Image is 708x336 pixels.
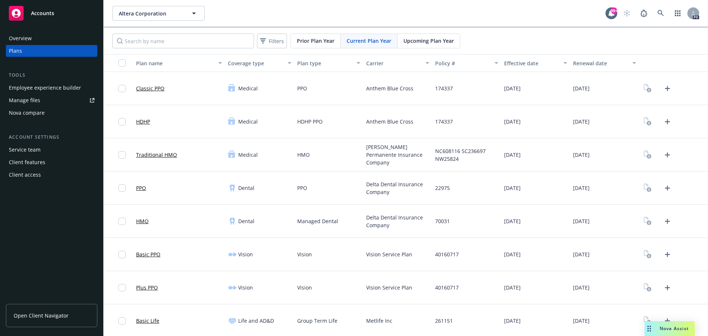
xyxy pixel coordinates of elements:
[642,116,654,128] a: View Plan Documents
[366,143,429,166] span: [PERSON_NAME] Permanente Insurance Company
[112,34,254,48] input: Search by name
[238,151,258,159] span: Medical
[297,317,337,325] span: Group Term Life
[297,250,312,258] span: Vision
[366,317,392,325] span: Metlife Inc
[133,54,225,72] button: Plan name
[645,321,695,336] button: Nova Assist
[662,249,673,260] a: Upload Plan Documents
[6,94,97,106] a: Manage files
[435,84,453,92] span: 174337
[6,72,97,79] div: Tools
[9,144,41,156] div: Service team
[118,151,126,159] input: Toggle Row Selected
[619,6,634,21] a: Start snowing
[662,215,673,227] a: Upload Plan Documents
[6,32,97,44] a: Overview
[435,147,498,163] span: NC608116 SC236697 NW25824
[238,284,253,291] span: Vision
[136,250,160,258] a: Basic PPO
[294,54,363,72] button: Plan type
[570,54,639,72] button: Renewal date
[9,156,45,168] div: Client features
[9,94,40,106] div: Manage files
[14,312,69,319] span: Open Client Navigator
[662,182,673,194] a: Upload Plan Documents
[642,83,654,94] a: View Plan Documents
[642,249,654,260] a: View Plan Documents
[435,317,453,325] span: 261151
[653,6,668,21] a: Search
[432,54,501,72] button: Policy #
[573,151,590,159] span: [DATE]
[9,107,45,119] div: Nova compare
[6,169,97,181] a: Client access
[136,184,146,192] a: PPO
[501,54,570,72] button: Effective date
[366,214,429,229] span: Delta Dental Insurance Company
[136,59,214,67] div: Plan name
[435,59,490,67] div: Policy #
[118,184,126,192] input: Toggle Row Selected
[504,184,521,192] span: [DATE]
[118,118,126,125] input: Toggle Row Selected
[31,10,54,16] span: Accounts
[6,107,97,119] a: Nova compare
[238,84,258,92] span: Medical
[297,59,352,67] div: Plan type
[642,149,654,161] a: View Plan Documents
[504,217,521,225] span: [DATE]
[297,284,312,291] span: Vision
[238,118,258,125] span: Medical
[238,317,274,325] span: Life and AD&D
[435,184,450,192] span: 22975
[119,10,183,17] span: Altera Corporation
[9,169,41,181] div: Client access
[118,59,126,67] input: Select all
[504,151,521,159] span: [DATE]
[136,284,158,291] a: Plus PPO
[642,215,654,227] a: View Plan Documents
[366,84,413,92] span: Anthem Blue Cross
[136,217,149,225] a: HMO
[403,37,454,45] span: Upcoming Plan Year
[573,284,590,291] span: [DATE]
[257,34,287,48] button: Filters
[136,118,150,125] a: HDHP
[636,6,651,21] a: Report a Bug
[269,37,284,45] span: Filters
[136,317,159,325] a: Basic Life
[118,317,126,325] input: Toggle Row Selected
[297,84,307,92] span: PPO
[258,36,285,46] span: Filters
[228,59,283,67] div: Coverage type
[6,156,97,168] a: Client features
[366,180,429,196] span: Delta Dental Insurance Company
[504,284,521,291] span: [DATE]
[363,54,432,72] button: Carrier
[238,217,254,225] span: Dental
[297,151,310,159] span: HMO
[573,59,628,67] div: Renewal date
[611,7,617,14] div: 99+
[225,54,294,72] button: Coverage type
[112,6,205,21] button: Altera Corporation
[118,251,126,258] input: Toggle Row Selected
[504,118,521,125] span: [DATE]
[297,217,338,225] span: Managed Dental
[238,184,254,192] span: Dental
[504,59,559,67] div: Effective date
[660,325,689,332] span: Nova Assist
[662,282,673,294] a: Upload Plan Documents
[9,45,22,57] div: Plans
[435,217,450,225] span: 70031
[435,250,459,258] span: 40160717
[6,3,97,24] a: Accounts
[670,6,685,21] a: Switch app
[6,144,97,156] a: Service team
[9,32,32,44] div: Overview
[9,82,81,94] div: Employee experience builder
[118,218,126,225] input: Toggle Row Selected
[435,284,459,291] span: 40160717
[136,84,164,92] a: Classic PPO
